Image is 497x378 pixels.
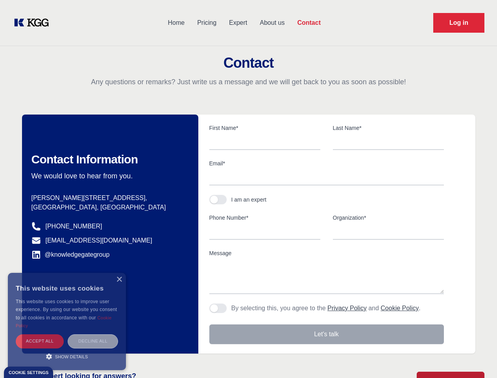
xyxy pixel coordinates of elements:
label: Organization* [333,214,444,222]
a: Expert [223,13,253,33]
label: Phone Number* [209,214,320,222]
a: Contact [291,13,327,33]
p: By selecting this, you agree to the and . [231,304,421,313]
iframe: Chat Widget [458,340,497,378]
a: [PHONE_NUMBER] [46,222,102,231]
div: This website uses cookies [16,279,118,298]
p: [GEOGRAPHIC_DATA], [GEOGRAPHIC_DATA] [31,203,186,212]
a: About us [253,13,291,33]
p: [PERSON_NAME][STREET_ADDRESS], [31,193,186,203]
a: @knowledgegategroup [31,250,110,259]
label: Message [209,249,444,257]
a: Request Demo [433,13,484,33]
div: Cookie settings [9,371,48,375]
a: Cookie Policy [16,315,112,328]
label: Email* [209,159,444,167]
div: Accept all [16,334,64,348]
label: Last Name* [333,124,444,132]
div: Close [116,277,122,283]
p: We would love to hear from you. [31,171,186,181]
a: KOL Knowledge Platform: Talk to Key External Experts (KEE) [13,17,55,29]
div: Show details [16,352,118,360]
p: Any questions or remarks? Just write us a message and we will get back to you as soon as possible! [9,77,488,87]
h2: Contact Information [31,152,186,167]
a: [EMAIL_ADDRESS][DOMAIN_NAME] [46,236,152,245]
div: I am an expert [231,196,267,204]
button: Let's talk [209,324,444,344]
a: Privacy Policy [327,305,367,311]
a: Pricing [191,13,223,33]
h2: Contact [9,55,488,71]
label: First Name* [209,124,320,132]
a: Cookie Policy [381,305,419,311]
span: Show details [55,354,88,359]
div: Decline all [68,334,118,348]
a: Home [161,13,191,33]
span: This website uses cookies to improve user experience. By using our website you consent to all coo... [16,299,117,321]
